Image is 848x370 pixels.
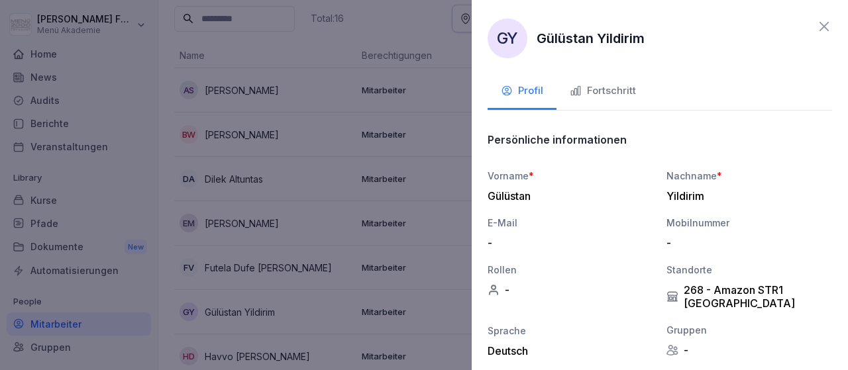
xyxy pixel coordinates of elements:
p: Persönliche informationen [488,133,627,146]
div: Mobilnummer [666,216,832,230]
div: Fortschritt [570,83,636,99]
div: E-Mail [488,216,653,230]
button: Fortschritt [556,74,649,110]
div: Yildirim [666,189,825,203]
div: Profil [501,83,543,99]
div: Gülüstan [488,189,647,203]
div: - [488,236,647,250]
div: Vorname [488,169,653,183]
div: Gruppen [666,323,832,337]
div: Sprache [488,324,653,338]
div: GY [488,19,527,58]
div: Nachname [666,169,832,183]
div: 268 - Amazon STR1 [GEOGRAPHIC_DATA] [666,283,832,310]
button: Profil [488,74,556,110]
div: - [666,236,825,250]
div: Deutsch [488,344,653,357]
div: - [666,344,832,357]
div: Standorte [666,263,832,277]
div: Rollen [488,263,653,277]
p: Gülüstan Yildirim [537,28,645,48]
div: - [488,283,653,297]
